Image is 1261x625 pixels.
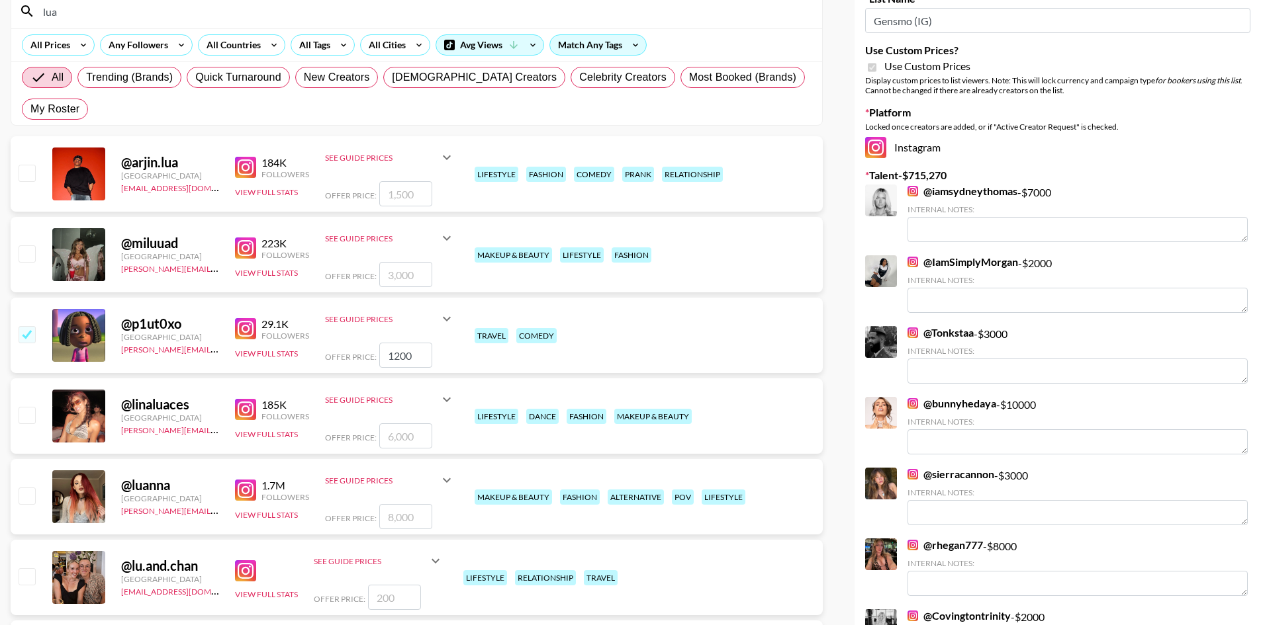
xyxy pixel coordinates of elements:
a: @iamsydneythomas [908,185,1017,198]
div: See Guide Prices [325,222,455,254]
img: Instagram [235,560,256,581]
div: [GEOGRAPHIC_DATA] [121,574,219,584]
div: See Guide Prices [325,142,455,173]
div: Internal Notes: [908,346,1248,356]
div: Locked once creators are added, or if "Active Creator Request" is checked. [865,122,1250,132]
img: Instagram [865,137,886,158]
div: dance [526,409,559,424]
span: Trending (Brands) [86,69,173,85]
div: Avg Views [436,35,543,55]
button: View Full Stats [235,589,298,599]
div: See Guide Prices [314,556,428,566]
div: alternative [608,489,664,505]
div: makeup & beauty [475,247,552,263]
a: @sierracannon [908,468,994,481]
input: Search by User Name [35,1,814,22]
div: - $ 2000 [908,255,1248,313]
a: [PERSON_NAME][EMAIL_ADDRESS][PERSON_NAME][DOMAIN_NAME] [121,503,380,516]
img: Instagram [908,540,918,550]
div: 223K [261,237,309,250]
input: 200 [368,585,421,610]
div: - $ 10000 [908,397,1248,454]
div: travel [584,570,618,585]
div: Followers [261,492,309,502]
img: Instagram [235,479,256,501]
div: @ miluuad [121,235,219,251]
span: Offer Price: [314,594,365,604]
a: @rhegan777 [908,538,983,552]
span: New Creators [304,69,370,85]
img: Instagram [235,399,256,420]
div: All Cities [361,35,408,55]
div: fashion [612,247,651,263]
div: See Guide Prices [325,476,439,485]
input: 1,500 [379,181,432,206]
div: See Guide Prices [314,545,444,577]
div: 184K [261,156,309,169]
div: See Guide Prices [325,233,439,243]
div: relationship [515,570,576,585]
img: Instagram [908,610,918,621]
img: Instagram [908,257,918,267]
span: Offer Price: [325,190,377,200]
div: @ arjin.lua [121,154,219,171]
img: Instagram [908,469,918,479]
div: makeup & beauty [475,489,552,505]
a: [EMAIL_ADDRESS][DOMAIN_NAME] [121,181,254,193]
div: All Countries [199,35,263,55]
input: 8,000 [379,504,432,529]
button: View Full Stats [235,429,298,439]
input: 3,000 [379,262,432,287]
div: relationship [662,167,723,182]
div: Any Followers [101,35,171,55]
div: Display custom prices to list viewers. Note: This will lock currency and campaign type . Cannot b... [865,75,1250,95]
label: Talent - $ 715,270 [865,169,1250,182]
div: 29.1K [261,317,309,331]
div: - $ 8000 [908,538,1248,596]
div: All Prices [23,35,73,55]
div: See Guide Prices [325,303,455,335]
img: Instagram [235,237,256,259]
div: See Guide Prices [325,395,439,405]
div: @ lu.and.chan [121,558,219,574]
div: All Tags [291,35,333,55]
div: Instagram [865,137,1250,158]
img: Instagram [235,318,256,339]
div: makeup & beauty [614,409,692,424]
div: - $ 7000 [908,185,1248,242]
div: See Guide Prices [325,384,455,415]
a: @IamSimplyMorgan [908,255,1018,269]
div: travel [475,328,508,343]
img: Instagram [908,327,918,338]
div: fashion [526,167,566,182]
div: Internal Notes: [908,417,1248,427]
div: lifestyle [702,489,745,505]
a: @Tonkstaa [908,326,974,339]
div: Followers [261,411,309,421]
div: fashion [560,489,600,505]
div: [GEOGRAPHIC_DATA] [121,493,219,503]
div: Internal Notes: [908,558,1248,568]
span: Offer Price: [325,352,377,362]
div: @ p1ut0xo [121,315,219,332]
span: [DEMOGRAPHIC_DATA] Creators [392,69,557,85]
label: Use Custom Prices? [865,44,1250,57]
img: Instagram [235,157,256,178]
input: 1,200 [379,343,432,368]
img: Instagram [908,186,918,196]
span: My Roster [30,101,79,117]
span: All [52,69,64,85]
div: Internal Notes: [908,487,1248,497]
div: Followers [261,169,309,179]
div: - $ 3000 [908,326,1248,384]
div: [GEOGRAPHIC_DATA] [121,171,219,181]
div: See Guide Prices [325,464,455,496]
span: Offer Price: [325,271,377,281]
button: View Full Stats [235,268,298,278]
button: View Full Stats [235,187,298,197]
div: 1.7M [261,479,309,492]
div: Match Any Tags [550,35,646,55]
div: Followers [261,250,309,260]
div: lifestyle [560,247,604,263]
div: pov [672,489,694,505]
